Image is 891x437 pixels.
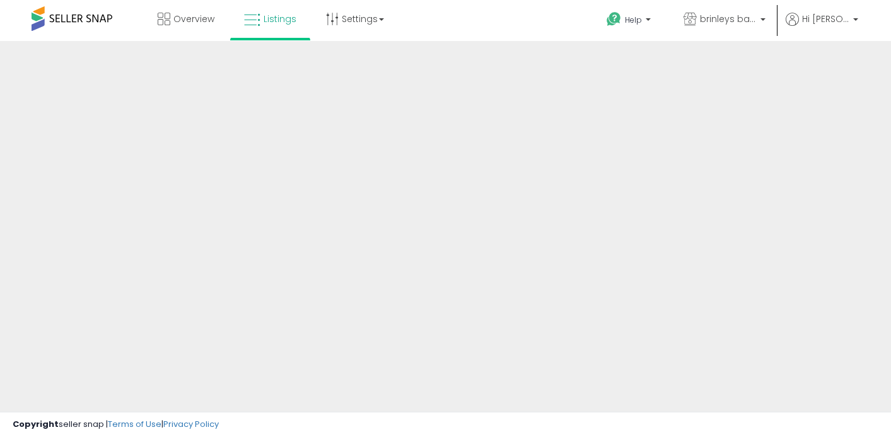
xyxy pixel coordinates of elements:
span: Help [625,15,642,25]
span: brinleys bargains [700,13,757,25]
span: Hi [PERSON_NAME] [802,13,849,25]
a: Privacy Policy [163,418,219,430]
a: Terms of Use [108,418,161,430]
strong: Copyright [13,418,59,430]
span: Listings [264,13,296,25]
div: seller snap | | [13,419,219,431]
a: Help [597,2,663,41]
i: Get Help [606,11,622,27]
span: Overview [173,13,214,25]
a: Hi [PERSON_NAME] [786,13,858,41]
